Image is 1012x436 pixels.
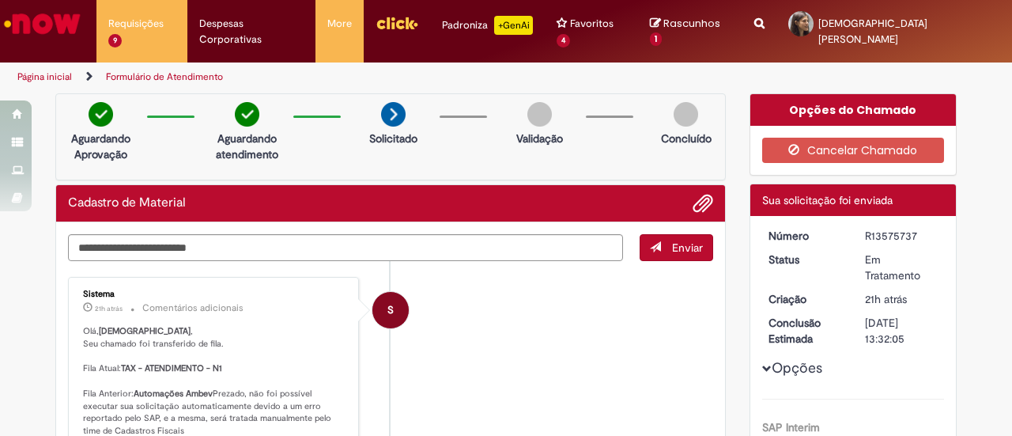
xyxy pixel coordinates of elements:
span: Favoritos [570,16,614,32]
img: check-circle-green.png [235,102,259,127]
span: 9 [108,34,122,47]
span: Enviar [672,241,703,255]
img: click_logo_yellow_360x200.png [376,11,418,35]
span: Sua solicitação foi enviada [762,193,893,207]
span: More [327,16,352,32]
div: Sistema [83,290,346,299]
span: [DEMOGRAPHIC_DATA] [PERSON_NAME] [818,17,927,46]
span: 4 [557,34,570,47]
p: Aguardando Aprovação [62,131,139,162]
p: Solicitado [369,131,417,146]
dt: Status [757,252,854,267]
div: 29/09/2025 10:31:58 [865,291,938,307]
b: SAP Interim [762,420,820,434]
time: 29/09/2025 10:31:58 [865,292,907,306]
div: [DATE] 13:32:05 [865,315,938,347]
time: 29/09/2025 10:32:10 [95,304,123,313]
img: img-circle-grey.png [527,102,552,127]
img: ServiceNow [2,8,83,40]
span: Despesas Corporativas [199,16,304,47]
button: Cancelar Chamado [762,138,945,163]
div: Opções do Chamado [750,94,957,126]
button: Enviar [640,234,713,261]
p: +GenAi [494,16,533,35]
h2: Cadastro de Material Histórico de tíquete [68,196,186,210]
div: System [372,292,409,328]
ul: Trilhas de página [12,63,663,92]
dt: Conclusão Estimada [757,315,854,347]
small: Comentários adicionais [142,301,244,315]
p: Concluído [661,131,712,146]
p: Aguardando atendimento [209,131,285,162]
b: TAX - ATENDIMENTO - N1 [121,362,222,374]
a: Página inicial [17,70,72,83]
div: Em Tratamento [865,252,938,283]
a: Rascunhos [650,17,731,46]
span: 1 [650,32,662,47]
p: Validação [516,131,563,146]
b: [DEMOGRAPHIC_DATA] [99,325,191,337]
textarea: Digite sua mensagem aqui... [68,234,623,260]
a: Formulário de Atendimento [106,70,223,83]
div: Padroniza [442,16,533,35]
span: 21h atrás [865,292,907,306]
button: Adicionar anexos [693,193,713,214]
dt: Número [757,228,854,244]
span: Rascunhos [663,16,720,31]
span: S [387,291,394,329]
span: 21h atrás [95,304,123,313]
img: check-circle-green.png [89,102,113,127]
div: R13575737 [865,228,938,244]
dt: Criação [757,291,854,307]
img: arrow-next.png [381,102,406,127]
b: Automações Ambev [134,388,213,400]
img: img-circle-grey.png [674,102,698,127]
span: Requisições [108,16,164,32]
